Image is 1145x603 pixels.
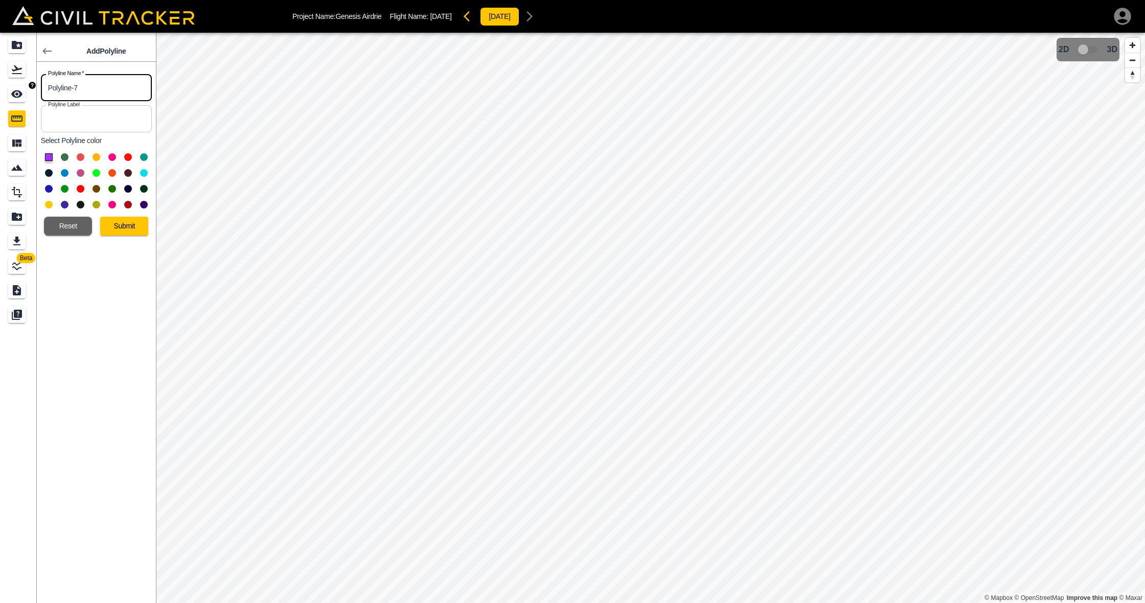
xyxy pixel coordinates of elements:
span: 3D model not uploaded yet [1073,40,1103,59]
span: [DATE] [430,12,451,20]
button: [DATE] [480,7,519,26]
a: OpenStreetMap [1015,594,1064,601]
p: Flight Name: [390,12,451,20]
img: Civil Tracker [12,6,195,25]
button: Zoom out [1125,53,1140,67]
a: Mapbox [984,594,1013,601]
button: Reset bearing to north [1125,67,1140,82]
span: 2D [1059,45,1069,54]
a: Maxar [1119,594,1142,601]
span: 3D [1107,45,1117,54]
a: Map feedback [1067,594,1117,601]
p: Project Name: Genesis Airdrie [292,12,381,20]
button: Zoom in [1125,38,1140,53]
canvas: Map [156,33,1145,603]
